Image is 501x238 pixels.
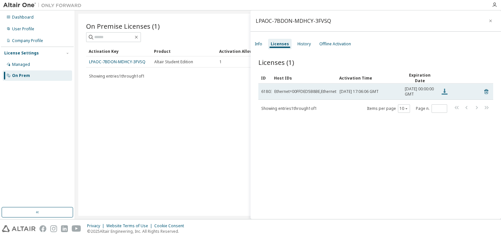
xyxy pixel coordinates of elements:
[89,46,149,56] div: Activation Key
[274,89,414,94] div: Ethernet=00FFDED5B8BE,Ethernet=14AC60FA29A5,Ethernet=28C5C8476B5F
[39,225,46,232] img: facebook.svg
[87,223,106,229] div: Privacy
[12,38,43,43] div: Company Profile
[405,86,435,97] span: [DATE] 00:00:00 GMT
[89,59,145,65] a: LPAOC-7BDON-MDHCY-3FVSQ
[89,73,145,79] span: Showing entries 1 through 1 of 1
[261,106,317,111] span: Showing entries 1 through 1 of 1
[72,225,81,232] img: youtube.svg
[4,51,39,56] div: License Settings
[86,22,160,31] span: On Premise Licenses (1)
[319,41,351,47] div: Offline Activation
[367,104,410,113] span: Items per page
[274,73,334,83] div: Host IDs
[12,26,34,32] div: User Profile
[50,225,57,232] img: instagram.svg
[154,46,214,56] div: Product
[261,89,273,94] span: 61803
[340,89,379,94] span: [DATE] 17:06:06 GMT
[12,73,30,78] div: On Prem
[106,223,154,229] div: Website Terms of Use
[258,58,294,67] span: Licenses (1)
[416,104,447,113] span: Page n.
[3,2,85,8] img: Altair One
[339,73,399,83] div: Activation Time
[255,41,262,47] div: Info
[271,41,289,47] div: Licenses
[12,15,34,20] div: Dashboard
[404,72,435,83] div: Expiration Date
[297,41,311,47] div: History
[61,225,68,232] img: linkedin.svg
[2,225,36,232] img: altair_logo.svg
[400,106,408,111] button: 10
[220,59,222,65] span: 1
[87,229,188,234] p: © 2025 Altair Engineering, Inc. All Rights Reserved.
[261,73,269,83] div: ID
[154,59,193,65] span: Altair Student Edition
[219,46,279,56] div: Activation Allowed
[256,18,331,23] div: LPAOC-7BDON-MDHCY-3FVSQ
[12,62,30,67] div: Managed
[154,223,188,229] div: Cookie Consent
